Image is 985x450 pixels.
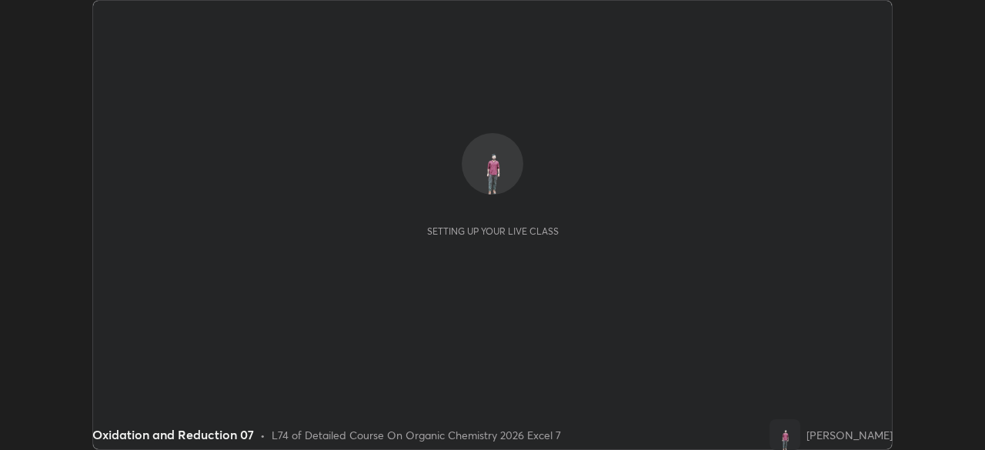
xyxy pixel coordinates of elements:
[462,133,523,195] img: 807bcb3d27944c288ab7064a26e4c203.png
[427,225,559,237] div: Setting up your live class
[272,427,561,443] div: L74 of Detailed Course On Organic Chemistry 2026 Excel 7
[806,427,893,443] div: [PERSON_NAME]
[260,427,265,443] div: •
[770,419,800,450] img: 807bcb3d27944c288ab7064a26e4c203.png
[92,425,254,444] div: Oxidation and Reduction 07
